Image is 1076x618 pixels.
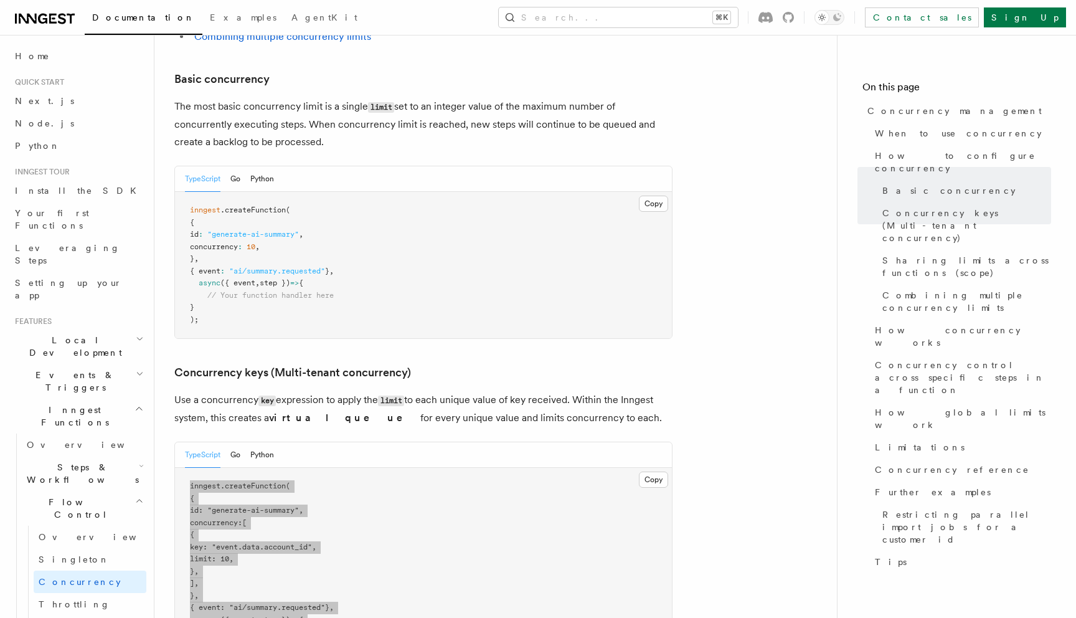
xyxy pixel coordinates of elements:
[875,406,1051,431] span: How global limits work
[499,7,738,27] button: Search...⌘K
[639,196,668,212] button: Copy
[190,254,194,263] span: }
[230,442,240,468] button: Go
[875,150,1051,174] span: How to configure concurrency
[220,267,225,275] span: :
[639,472,668,488] button: Copy
[194,31,371,42] a: Combining multiple concurrency limits
[190,518,238,527] span: concurrency
[258,396,276,406] code: key
[22,496,135,521] span: Flow Control
[190,506,199,515] span: id
[247,242,255,251] span: 10
[10,369,136,394] span: Events & Triggers
[190,567,194,576] span: }
[329,603,334,612] span: ,
[15,118,74,128] span: Node.js
[870,319,1051,354] a: How concurrency works
[229,554,234,563] span: ,
[10,404,134,429] span: Inngest Functions
[15,96,74,106] span: Next.js
[190,230,199,239] span: id
[260,278,290,287] span: step })
[255,278,260,287] span: ,
[10,316,52,326] span: Features
[15,243,120,265] span: Leveraging Steps
[877,249,1051,284] a: Sharing limits across functions (scope)
[34,593,146,616] a: Throttling
[865,7,979,27] a: Contact sales
[867,105,1042,117] span: Concurrency management
[39,554,110,564] span: Singleton
[368,102,394,113] code: limit
[882,289,1051,314] span: Combining multiple concurrency limits
[870,145,1051,179] a: How to configure concurrency
[92,12,195,22] span: Documentation
[220,278,255,287] span: ({ event
[210,12,276,22] span: Examples
[220,554,229,563] span: 10
[870,401,1051,436] a: How global limits work
[877,202,1051,249] a: Concurrency keys (Multi-tenant concurrency)
[875,441,965,454] span: Limitations
[15,208,89,231] span: Your first Functions
[10,112,146,135] a: Node.js
[15,186,144,196] span: Install the SDK
[220,603,225,612] span: :
[22,456,146,491] button: Steps & Workflows
[10,329,146,364] button: Local Development
[875,359,1051,396] span: Concurrency control across specific steps in a function
[85,4,202,35] a: Documentation
[875,486,991,498] span: Further examples
[378,396,404,406] code: limit
[329,267,334,275] span: ,
[15,141,60,151] span: Python
[875,463,1029,476] span: Concurrency reference
[10,237,146,272] a: Leveraging Steps
[194,591,199,600] span: ,
[199,278,220,287] span: async
[190,591,194,600] span: }
[870,459,1051,481] a: Concurrency reference
[229,267,325,275] span: "ai/summary.requested"
[190,530,194,539] span: {
[325,603,329,612] span: }
[22,461,139,486] span: Steps & Workflows
[220,482,286,490] span: .createFunction
[875,324,1051,349] span: How concurrency works
[22,434,146,456] a: Overview
[10,334,136,359] span: Local Development
[882,508,1051,546] span: Restricting parallel import jobs for a customer id
[870,354,1051,401] a: Concurrency control across specific steps in a function
[984,7,1066,27] a: Sign Up
[194,567,199,576] span: ,
[870,122,1051,145] a: When to use concurrency
[22,491,146,526] button: Flow Control
[199,230,203,239] span: :
[10,179,146,202] a: Install the SDK
[10,399,146,434] button: Inngest Functions
[190,554,212,563] span: limit
[190,579,194,587] span: ]
[291,12,357,22] span: AgentKit
[238,518,242,527] span: :
[39,577,121,587] span: Concurrency
[882,184,1016,197] span: Basic concurrency
[39,532,167,542] span: Overview
[250,166,274,192] button: Python
[39,599,110,609] span: Throttling
[229,603,325,612] span: "ai/summary.requested"
[877,284,1051,319] a: Combining multiple concurrency limits
[242,518,247,527] span: [
[207,291,334,300] span: // Your function handler here
[34,526,146,548] a: Overview
[220,206,286,214] span: .createFunction
[174,391,672,427] p: Use a concurrency expression to apply the to each unique value of key received. Within the Innges...
[190,267,220,275] span: { event
[882,254,1051,279] span: Sharing limits across functions (scope)
[34,571,146,593] a: Concurrency
[269,412,420,424] strong: virtual queue
[203,543,207,551] span: :
[870,481,1051,503] a: Further examples
[15,50,50,62] span: Home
